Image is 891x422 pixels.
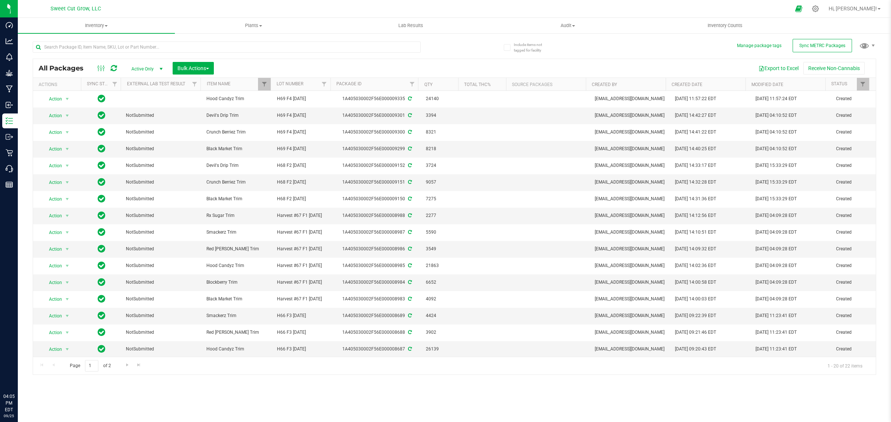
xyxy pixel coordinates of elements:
[426,279,457,286] span: 6652
[318,78,330,90] a: Filter
[206,296,268,303] span: Black Market Trim
[6,117,13,125] inline-svg: Inventory
[595,179,666,186] span: [EMAIL_ADDRESS][DOMAIN_NAME]
[426,312,457,319] span: 4424
[675,279,716,286] span: [DATE] 14:00:58 EDT
[6,165,13,172] inline-svg: Call Center
[426,95,457,102] span: 24140
[426,296,457,303] span: 4092
[332,329,422,336] div: 1A405030002F56E000008688
[675,112,716,119] span: [DATE] 14:42:27 EDT
[277,346,329,353] span: H66 F3 [DATE]
[87,81,115,86] a: Sync Status
[277,81,303,86] a: Lot Number
[63,344,72,355] span: select
[675,212,716,219] span: [DATE] 14:12:56 EDT
[836,279,871,286] span: Created
[675,346,716,353] span: [DATE] 09:20:43 EDT
[332,296,422,303] div: 1A405030002F56E000008983
[595,129,666,136] span: [EMAIL_ADDRESS][DOMAIN_NAME]
[675,145,716,152] span: [DATE] 14:40:25 EDT
[277,95,329,102] span: H69 F4 [DATE]
[407,146,412,151] span: Sync from Compliance System
[42,194,62,204] span: Action
[675,262,716,269] span: [DATE] 14:02:36 EDT
[426,262,457,269] span: 21863
[98,210,105,221] span: In Sync
[277,312,329,319] span: H66 F3 [DATE]
[698,22,753,29] span: Inventory Counts
[42,327,62,338] span: Action
[126,145,198,152] span: NotSubmitted
[98,244,105,254] span: In Sync
[277,179,329,186] span: H68 F2 [DATE]
[675,95,716,102] span: [DATE] 11:57:22 EDT
[206,279,268,286] span: Blockberry Trim
[595,195,666,202] span: [EMAIL_ADDRESS][DOMAIN_NAME]
[836,112,871,119] span: Created
[42,311,62,321] span: Action
[595,229,666,236] span: [EMAIL_ADDRESS][DOMAIN_NAME]
[426,129,457,136] span: 8321
[207,81,231,86] a: Item Name
[332,18,489,33] a: Lab Results
[675,296,716,303] span: [DATE] 14:00:03 EDT
[7,363,30,385] iframe: Resource center
[857,78,869,90] a: Filter
[63,360,117,372] span: Page of 2
[63,294,72,304] span: select
[6,101,13,109] inline-svg: Inbound
[277,262,329,269] span: Harvest #67 F1 [DATE]
[206,112,268,119] span: Devil's Drip Trim
[3,393,14,413] p: 04:05 PM EDT
[42,227,62,238] span: Action
[277,195,329,202] span: H68 F2 [DATE]
[755,296,797,303] span: [DATE] 04:09:28 EDT
[63,227,72,238] span: select
[63,161,72,171] span: select
[675,129,716,136] span: [DATE] 14:41:22 EDT
[98,144,105,154] span: In Sync
[63,177,72,188] span: select
[50,6,101,12] span: Sweet Cut Grow, LLC
[206,346,268,353] span: Hood Candyz Trim
[595,212,666,219] span: [EMAIL_ADDRESS][DOMAIN_NAME]
[755,279,797,286] span: [DATE] 04:09:28 EDT
[755,245,797,253] span: [DATE] 04:09:28 EDT
[811,5,820,12] div: Manage settings
[42,127,62,138] span: Action
[836,162,871,169] span: Created
[126,229,198,236] span: NotSubmitted
[6,149,13,156] inline-svg: Retail
[98,160,105,171] span: In Sync
[42,261,62,271] span: Action
[63,277,72,288] span: select
[595,279,666,286] span: [EMAIL_ADDRESS][DOMAIN_NAME]
[407,313,412,318] span: Sync from Compliance System
[173,62,214,75] button: Bulk Actions
[595,262,666,269] span: [EMAIL_ADDRESS][DOMAIN_NAME]
[675,179,716,186] span: [DATE] 14:32:28 EDT
[755,329,797,336] span: [DATE] 11:23:41 EDT
[98,194,105,204] span: In Sync
[332,229,422,236] div: 1A405030002F56E000008987
[822,360,868,371] span: 1 - 20 of 22 items
[407,179,412,185] span: Sync from Compliance System
[258,78,270,90] a: Filter
[126,129,198,136] span: NotSubmitted
[407,213,412,218] span: Sync from Compliance System
[277,329,329,336] span: H66 F3 [DATE]
[595,162,666,169] span: [EMAIL_ADDRESS][DOMAIN_NAME]
[277,212,329,219] span: Harvest #67 F1 [DATE]
[426,212,457,219] span: 2277
[206,262,268,269] span: Hood Candyz Trim
[426,229,457,236] span: 5590
[755,95,797,102] span: [DATE] 11:57:24 EDT
[332,95,422,102] div: 1A405030002F56E000009335
[206,312,268,319] span: Smackerz Trim
[836,95,871,102] span: Created
[42,161,62,171] span: Action
[206,179,268,186] span: Crunch Berriez Trim
[407,113,412,118] span: Sync from Compliance System
[175,18,332,33] a: Plants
